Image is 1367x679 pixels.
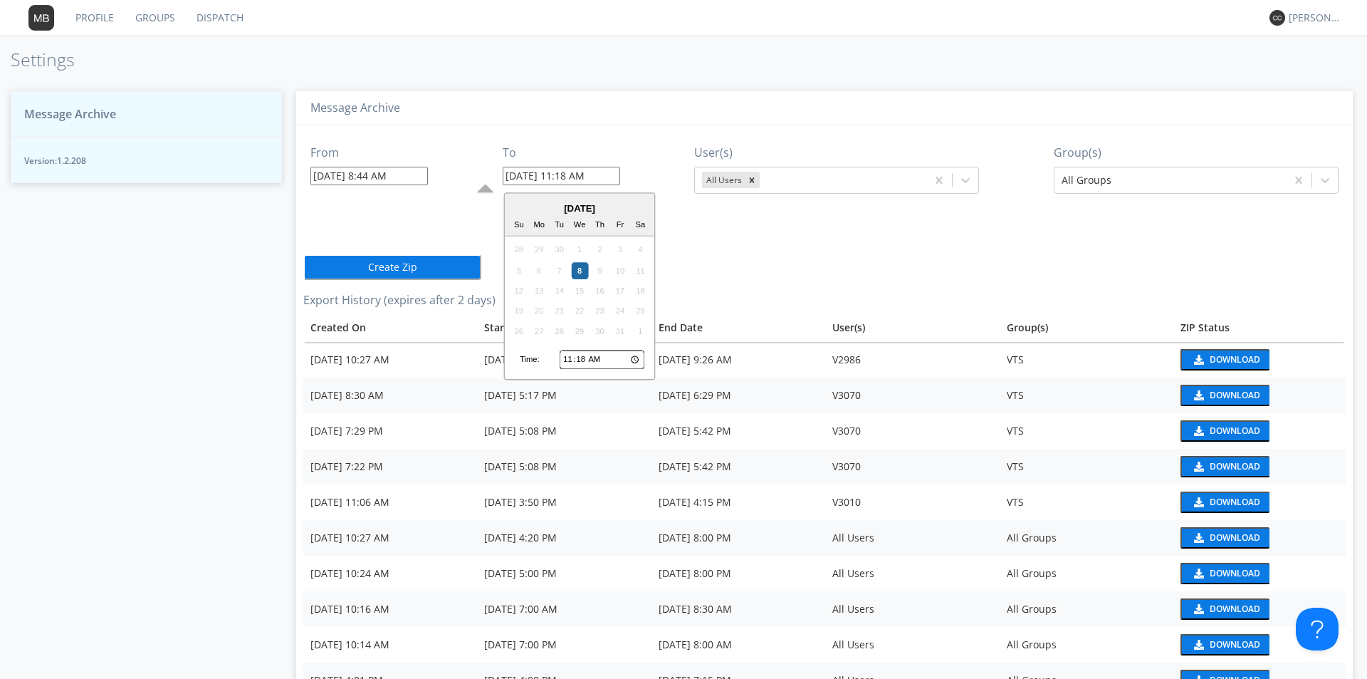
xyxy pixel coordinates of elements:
span: Version: 1.2.208 [24,155,268,167]
button: Download [1180,420,1269,442]
iframe: Toggle Customer Support [1296,608,1339,651]
a: download media buttonDownload [1180,563,1339,584]
button: Message Archive [11,91,282,138]
div: Remove All Users [744,172,760,188]
div: Not available Saturday, October 18th, 2025 [632,282,649,299]
div: All Users [832,531,992,545]
div: Not available Tuesday, October 7th, 2025 [551,262,568,279]
div: [DATE] 8:30 AM [310,388,470,403]
a: download media buttonDownload [1180,349,1339,370]
th: Toggle SortBy [303,313,477,342]
div: VTS [1007,424,1166,438]
div: Not available Saturday, October 4th, 2025 [632,242,649,259]
a: download media buttonDownload [1180,456,1339,477]
div: [DATE] 5:08 PM [484,460,644,474]
th: Toggle SortBy [477,313,651,342]
div: All Users [702,172,744,188]
div: [DATE] 3:50 PM [484,495,644,509]
div: [DATE] 4:15 PM [659,495,818,509]
div: V3070 [832,460,992,474]
div: Download [1210,605,1260,613]
div: [DATE] 10:27 AM [310,353,470,367]
div: Not available Wednesday, October 29th, 2025 [571,323,588,340]
div: All Groups [1007,531,1166,545]
img: download media button [1192,426,1204,436]
div: [DATE] 5:42 PM [659,460,818,474]
img: download media button [1192,355,1204,365]
div: Not available Wednesday, October 1st, 2025 [571,242,588,259]
div: [DATE] 8:00 AM [659,638,818,652]
input: Time [560,351,644,369]
div: [DATE] 8:00 PM [659,566,818,581]
h3: Message Archive [310,102,1339,115]
div: Not available Saturday, October 25th, 2025 [632,303,649,320]
img: download media button [1192,533,1204,543]
div: Download [1210,534,1260,542]
div: Not available Friday, October 17th, 2025 [612,282,629,299]
div: Not available Thursday, October 23rd, 2025 [592,303,609,320]
div: All Groups [1007,602,1166,616]
div: [DATE] 8:30 AM [659,602,818,616]
div: Download [1210,427,1260,435]
div: Not available Sunday, October 19th, 2025 [510,303,528,320]
div: [DATE] 4:20 PM [484,531,644,545]
div: Not available Saturday, November 1st, 2025 [632,323,649,340]
div: [DATE] 5:00 PM [484,566,644,581]
div: [DATE] 6:29 PM [659,388,818,403]
h3: User(s) [694,147,979,160]
button: Create Zip [303,254,481,280]
div: [DATE] 10:14 AM [310,638,470,652]
button: Download [1180,634,1269,655]
h3: From [310,147,428,160]
button: Download [1180,349,1269,370]
h3: To [503,147,620,160]
button: Version:1.2.208 [11,137,282,183]
div: Not available Monday, September 29th, 2025 [530,242,548,259]
div: VTS [1007,353,1166,367]
div: Download [1210,391,1260,400]
div: [DATE] 7:00 PM [484,638,644,652]
a: download media buttonDownload [1180,527,1339,549]
th: User(s) [825,313,999,342]
img: download media button [1192,569,1204,579]
div: Time: [520,354,540,366]
div: Not available Friday, October 31st, 2025 [612,323,629,340]
button: Download [1180,385,1269,406]
div: Not available Tuesday, October 14th, 2025 [551,282,568,299]
div: Not available Tuesday, October 28th, 2025 [551,323,568,340]
th: Toggle SortBy [651,313,825,342]
div: Th [592,217,609,234]
button: Download [1180,456,1269,477]
div: Mo [530,217,548,234]
div: Not available Thursday, October 2nd, 2025 [592,242,609,259]
img: 373638.png [28,5,54,31]
div: Download [1210,462,1260,471]
div: [DATE] 10:27 AM [310,531,470,545]
div: [DATE] 8:30 AM [484,353,644,367]
img: download media button [1192,497,1204,507]
img: download media button [1192,390,1204,400]
div: [DATE] 9:26 AM [659,353,818,367]
h3: Export History (expires after 2 days) [303,294,1346,307]
div: [DATE] 11:06 AM [310,495,470,509]
div: [DATE] 7:22 PM [310,460,470,474]
h3: Group(s) [1054,147,1339,160]
div: Not available Friday, October 24th, 2025 [612,303,629,320]
div: Not available Wednesday, October 15th, 2025 [571,282,588,299]
div: Not available Monday, October 27th, 2025 [530,323,548,340]
div: Not available Wednesday, October 22nd, 2025 [571,303,588,320]
div: month 2025-10 [509,240,651,341]
th: Group(s) [1000,313,1173,342]
div: Download [1210,498,1260,507]
div: [DATE] [505,202,654,215]
div: All Users [832,602,992,616]
div: Not available Friday, October 3rd, 2025 [612,242,629,259]
div: [DATE] 5:42 PM [659,424,818,438]
div: [DATE] 8:00 PM [659,531,818,545]
div: Not available Sunday, September 28th, 2025 [510,242,528,259]
a: download media buttonDownload [1180,634,1339,655]
div: Not available Sunday, October 5th, 2025 [510,262,528,279]
div: Not available Friday, October 10th, 2025 [612,262,629,279]
div: V3070 [832,424,992,438]
div: V2986 [832,353,992,367]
